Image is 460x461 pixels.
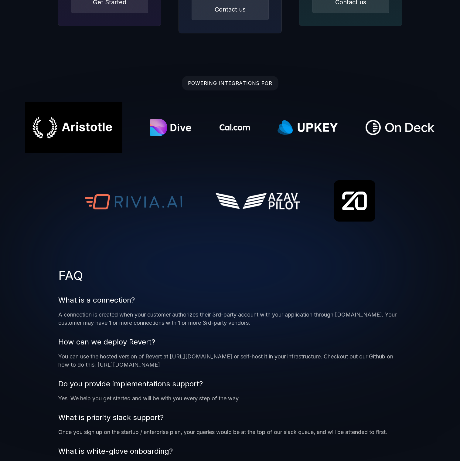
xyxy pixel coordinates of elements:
[150,119,192,136] img: Dive
[210,187,307,216] a: Azav Pilot
[58,352,402,369] p: You can use the hosted version of Revert at [URL][DOMAIN_NAME] or self-host it in your infrastruc...
[278,112,338,143] img: Upkey.com
[220,124,250,131] img: Cal.com logo
[58,295,402,306] p: What is a connection?
[58,337,402,347] p: How can we deploy Revert?
[58,378,402,389] p: Do you provide implementations support?
[25,102,122,153] img: Aristotle
[85,194,182,210] img: Rivia.ai
[58,394,402,402] p: Yes. We help you get started and will be with you every step of the way.
[334,180,375,223] a: Twenty CRM
[58,446,402,457] p: What is white-glove onboarding?
[210,187,307,215] img: Azav Pilot
[58,310,402,327] p: A connection is created when your customer authorizes their 3rd-party account with your applicati...
[334,180,375,222] img: Twenty CRM
[29,266,112,285] div: FAQ
[182,76,278,90] div: POWERING INTEGRATIONS FOR
[366,120,435,135] img: OnDeck
[58,412,402,423] p: What is priority slack support?
[58,428,402,436] p: Once you sign up on the startup / enterprise plan, your queries would be at the top of our slack ...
